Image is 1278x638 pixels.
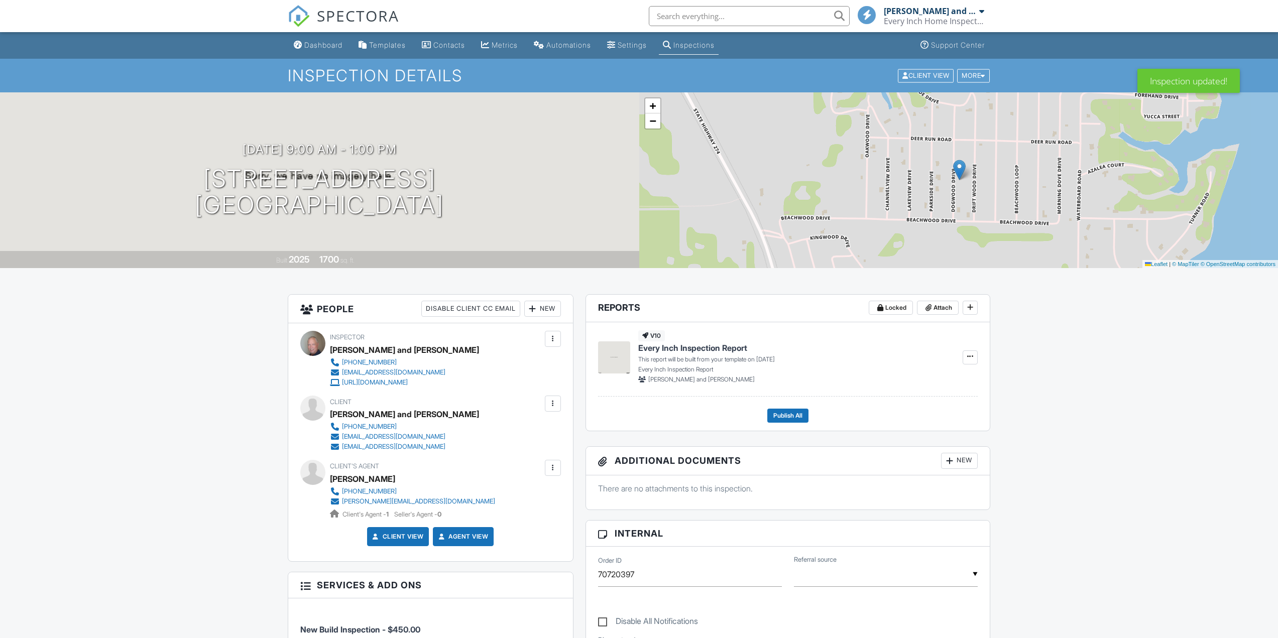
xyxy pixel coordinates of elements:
div: Contacts [433,41,465,49]
h3: Services & Add ons [288,572,573,598]
strong: 0 [437,511,441,518]
a: Support Center [916,36,989,55]
a: © MapTiler [1172,261,1199,267]
div: More [957,69,990,82]
div: Client View [898,69,954,82]
span: SPECTORA [317,5,399,26]
div: [URL][DOMAIN_NAME] [342,378,408,387]
strong: 1 [386,511,389,518]
div: Dashboard [304,41,342,49]
h3: Internal [586,521,990,547]
label: Disable All Notifications [598,616,698,629]
div: New [941,453,978,469]
a: [EMAIL_ADDRESS][DOMAIN_NAME] [330,367,471,377]
img: The Best Home Inspection Software - Spectora [288,5,310,27]
span: Client [330,398,352,406]
span: New Build Inspection - $450.00 [300,624,420,634]
span: + [649,99,656,112]
span: Inspector [330,333,365,341]
div: Templates [369,41,406,49]
h1: [STREET_ADDRESS] [GEOGRAPHIC_DATA] [195,166,444,219]
div: [PERSON_NAME] and [PERSON_NAME] [884,6,977,16]
a: [URL][DOMAIN_NAME] [330,377,471,388]
span: Client's Agent [330,462,379,470]
div: [PHONE_NUMBER] [342,358,397,366]
a: [EMAIL_ADDRESS][DOMAIN_NAME] [330,432,471,442]
div: Metrics [492,41,518,49]
a: [PERSON_NAME][EMAIL_ADDRESS][DOMAIN_NAME] [330,496,495,506]
a: Client View [897,71,956,79]
div: 1700 [319,254,339,265]
label: Order ID [598,556,622,565]
h3: Additional Documents [586,447,990,475]
a: Client View [371,532,424,542]
a: Leaflet [1145,261,1168,267]
img: Marker [953,160,966,180]
a: Contacts [418,36,469,55]
h3: [DATE] 9:00 am - 1:00 pm [243,143,397,156]
a: Metrics [477,36,522,55]
div: [PERSON_NAME] and [PERSON_NAME] [330,407,479,422]
a: [PHONE_NUMBER] [330,357,471,367]
div: 2025 [289,254,310,265]
div: Settings [618,41,647,49]
span: − [649,114,656,127]
a: [EMAIL_ADDRESS][DOMAIN_NAME] [330,442,471,452]
div: Inspections [673,41,715,49]
a: Zoom out [645,113,660,129]
div: Disable Client CC Email [421,301,520,317]
div: [PHONE_NUMBER] [342,487,397,495]
div: [EMAIL_ADDRESS][DOMAIN_NAME] [342,368,445,376]
span: Built [276,257,287,264]
div: [EMAIL_ADDRESS][DOMAIN_NAME] [342,433,445,441]
div: Support Center [931,41,985,49]
div: New [524,301,561,317]
a: [PERSON_NAME] [330,471,395,486]
a: SPECTORA [288,14,399,35]
a: Settings [603,36,651,55]
div: Every Inch Home Inspection LLC [884,16,984,26]
span: | [1169,261,1171,267]
h3: People [288,295,573,323]
div: [EMAIL_ADDRESS][DOMAIN_NAME] [342,443,445,451]
a: © OpenStreetMap contributors [1201,261,1275,267]
a: Dashboard [290,36,346,55]
a: Agent View [436,532,488,542]
a: Zoom in [645,98,660,113]
a: [PHONE_NUMBER] [330,422,471,432]
div: [PERSON_NAME][EMAIL_ADDRESS][DOMAIN_NAME] [342,497,495,505]
div: [PHONE_NUMBER] [342,423,397,431]
span: Client's Agent - [342,511,390,518]
h1: Inspection Details [288,67,991,84]
p: There are no attachments to this inspection. [598,483,978,494]
span: Seller's Agent - [394,511,441,518]
a: [PHONE_NUMBER] [330,486,495,496]
a: Inspections [659,36,719,55]
a: Automations (Basic) [530,36,595,55]
a: Templates [355,36,410,55]
label: Referral source [794,555,837,564]
div: [PERSON_NAME] and [PERSON_NAME] [330,342,479,357]
div: Inspection updated! [1137,69,1240,93]
span: sq. ft. [340,257,355,264]
div: Automations [546,41,591,49]
input: Search everything... [649,6,850,26]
